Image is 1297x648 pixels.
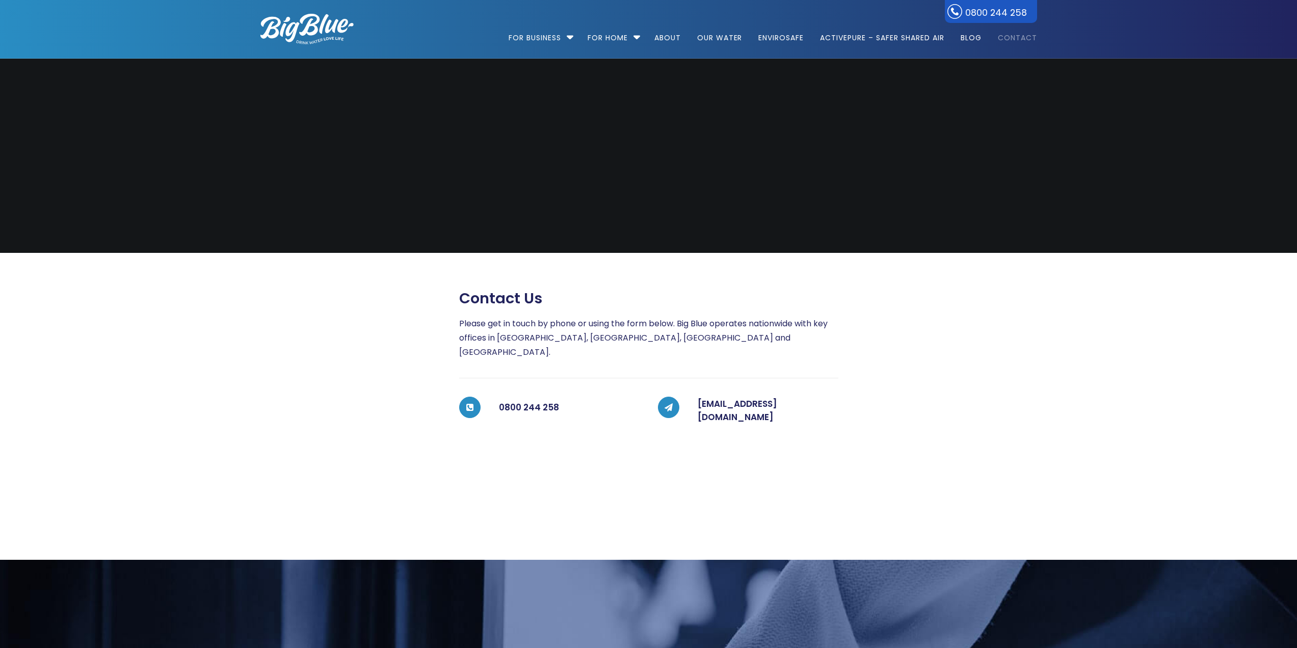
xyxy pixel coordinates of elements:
img: logo [260,14,354,44]
h5: 0800 244 258 [499,398,640,418]
span: Contact us [459,290,542,307]
p: Please get in touch by phone or using the form below. Big Blue operates nationwide with key offic... [459,317,838,359]
iframe: Web Forms [459,443,838,520]
a: [EMAIL_ADDRESS][DOMAIN_NAME] [698,398,777,423]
